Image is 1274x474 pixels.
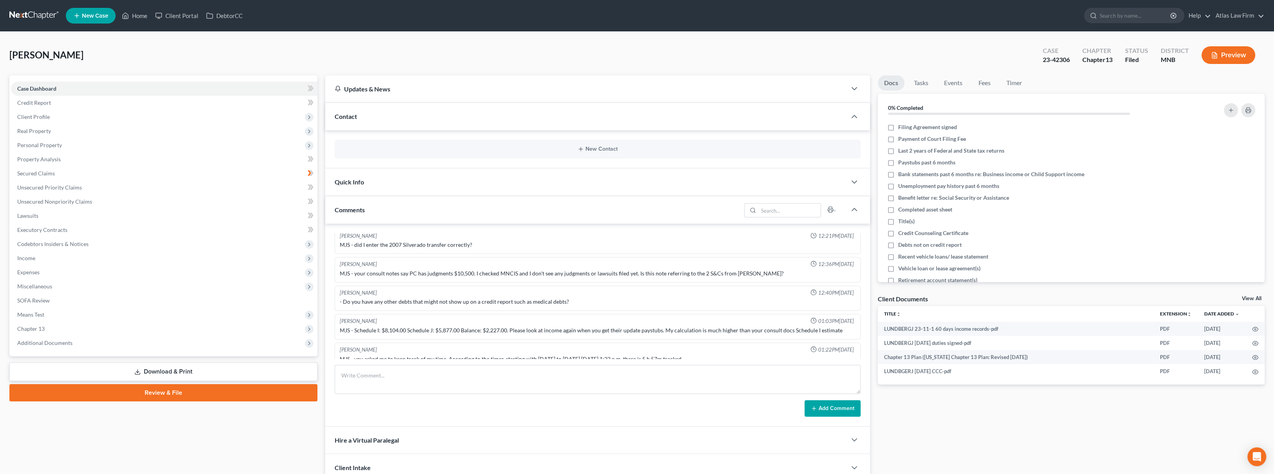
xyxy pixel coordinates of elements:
[898,194,1009,202] span: Benefit letter re: Social Security or Assistance
[938,75,969,91] a: Events
[340,317,377,325] div: [PERSON_NAME]
[1185,9,1211,23] a: Help
[1247,447,1266,466] div: Open Intercom Messenger
[1154,322,1198,336] td: PDF
[1198,364,1246,378] td: [DATE]
[11,82,317,96] a: Case Dashboard
[898,135,966,143] span: Payment of Court Filing Fee
[118,9,151,23] a: Home
[17,325,45,332] span: Chapter 13
[17,339,72,346] span: Additional Documents
[896,312,901,317] i: unfold_more
[9,363,317,381] a: Download & Print
[335,464,371,471] span: Client Intake
[878,322,1154,336] td: LUNDBERGJ 23-11-1 60 days income records-pdf
[340,270,855,277] div: MJS - your consult notes say PC has judgments $10,500. I checked MNCIS and I don't see any judgme...
[11,223,317,237] a: Executory Contracts
[758,204,821,217] input: Search...
[878,295,928,303] div: Client Documents
[805,400,861,417] button: Add Comment
[898,229,968,237] span: Credit Counseling Certificate
[1204,311,1240,317] a: Date Added expand_more
[202,9,246,23] a: DebtorCC
[341,146,854,152] button: New Contact
[340,355,855,363] div: MJS - you asked me to keep track of my time. According to the timer, starting with [DATE] to [DAT...
[17,212,38,219] span: Lawsuits
[1082,46,1113,55] div: Chapter
[335,113,357,120] span: Contact
[1000,75,1028,91] a: Timer
[818,289,854,297] span: 12:40PM[DATE]
[17,113,50,120] span: Client Profile
[1043,55,1070,64] div: 23-42306
[17,241,89,247] span: Codebtors Insiders & Notices
[82,13,108,19] span: New Case
[9,384,317,401] a: Review & File
[340,298,855,306] div: - Do you have any other debts that might not show up on a credit report such as medical debts?
[1125,46,1148,55] div: Status
[1161,46,1189,55] div: District
[1154,336,1198,350] td: PDF
[1202,46,1255,64] button: Preview
[1161,55,1189,64] div: MNB
[818,346,854,354] span: 01:22PM[DATE]
[898,170,1084,178] span: Bank statements past 6 months re: Business income or Child Support income
[898,241,962,249] span: Debts not on credit report
[898,123,957,131] span: Filing Agreement signed
[11,152,317,166] a: Property Analysis
[1198,336,1246,350] td: [DATE]
[1154,350,1198,364] td: PDF
[340,261,377,268] div: [PERSON_NAME]
[898,147,1004,155] span: Last 2 years of Federal and State tax returns
[1082,55,1113,64] div: Chapter
[335,85,837,93] div: Updates & News
[878,336,1154,350] td: LUNDBERGJ [DATE] duties signed-pdf
[11,180,317,195] a: Unsecured Priority Claims
[17,255,35,261] span: Income
[11,195,317,209] a: Unsecured Nonpriority Claims
[17,85,56,92] span: Case Dashboard
[17,184,82,191] span: Unsecured Priority Claims
[1105,56,1113,63] span: 13
[11,96,317,110] a: Credit Report
[340,232,377,240] div: [PERSON_NAME]
[898,264,980,272] span: Vehicle loan or lease agreement(s)
[17,198,92,205] span: Unsecured Nonpriority Claims
[17,99,51,106] span: Credit Report
[1242,296,1261,301] a: View All
[340,289,377,297] div: [PERSON_NAME]
[340,346,377,354] div: [PERSON_NAME]
[1043,46,1070,55] div: Case
[898,182,999,190] span: Unemployment pay history past 6 months
[818,317,854,325] span: 01:03PM[DATE]
[17,297,50,304] span: SOFA Review
[335,206,365,213] span: Comments
[11,166,317,180] a: Secured Claims
[898,217,915,225] span: Title(s)
[17,226,67,233] span: Executory Contracts
[9,49,83,60] span: [PERSON_NAME]
[1235,312,1240,317] i: expand_more
[1198,322,1246,336] td: [DATE]
[908,75,935,91] a: Tasks
[1100,8,1171,23] input: Search by name...
[11,294,317,308] a: SOFA Review
[1198,350,1246,364] td: [DATE]
[1187,312,1192,317] i: unfold_more
[335,436,399,444] span: Hire a Virtual Paralegal
[17,311,44,318] span: Means Test
[335,178,364,186] span: Quick Info
[878,364,1154,378] td: LUNDBGERJ [DATE] CCC-pdf
[17,156,61,162] span: Property Analysis
[888,104,923,111] strong: 0% Completed
[151,9,202,23] a: Client Portal
[1154,364,1198,378] td: PDF
[878,75,904,91] a: Docs
[17,283,52,290] span: Miscellaneous
[898,276,977,284] span: Retirement account statement(s)
[340,241,855,249] div: MJS - did I enter the 2007 Silverado transfer correctly?
[878,350,1154,364] td: Chapter 13 Plan ([US_STATE] Chapter 13 Plan: Revised [DATE])
[818,232,854,240] span: 12:21PM[DATE]
[11,209,317,223] a: Lawsuits
[1212,9,1264,23] a: Atlas Law Firm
